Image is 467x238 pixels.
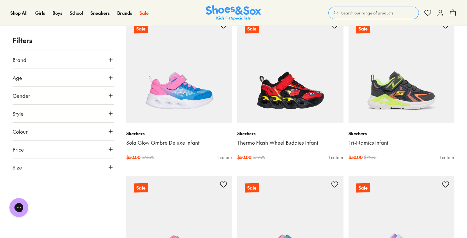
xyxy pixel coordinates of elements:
[52,10,62,16] a: Boys
[13,74,22,81] span: Age
[13,110,24,117] span: Style
[328,7,419,19] button: Search our range of products
[126,154,140,161] span: $ 50.00
[356,24,370,33] p: Sale
[13,128,28,135] span: Colour
[13,69,114,86] button: Age
[117,10,132,16] a: Brands
[13,141,114,158] button: Price
[6,196,31,219] iframe: Gorgias live chat messenger
[126,139,233,146] a: Sola Glow Ombre Deluxe Infant
[349,139,455,146] a: Tri-Namics Infant
[140,10,149,16] a: Sale
[13,35,114,46] p: Filters
[217,154,232,161] div: 1 colour
[13,51,114,69] button: Brand
[70,10,83,16] a: School
[364,154,376,161] span: $ 79.95
[10,10,28,16] a: Shop All
[245,183,259,193] p: Sale
[13,56,26,64] span: Brand
[206,5,261,21] img: SNS_Logo_Responsive.svg
[245,24,259,33] p: Sale
[134,24,148,33] p: Sale
[237,130,343,137] p: Skechers
[134,183,148,193] p: Sale
[142,154,154,161] span: $ 69.95
[91,10,110,16] a: Sneakers
[349,154,363,161] span: $ 50.00
[349,17,455,123] a: Sale
[13,163,22,171] span: Size
[328,154,343,161] div: 1 colour
[206,5,261,21] a: Shoes & Sox
[13,146,24,153] span: Price
[13,158,114,176] button: Size
[13,105,114,122] button: Style
[126,130,233,137] p: Skechers
[237,17,343,123] a: Sale
[439,154,454,161] div: 1 colour
[349,130,455,137] p: Skechers
[356,183,370,193] p: Sale
[341,10,393,16] span: Search our range of products
[13,87,114,104] button: Gender
[126,17,233,123] a: Sale
[237,139,343,146] a: Thermo Flash Wheel Buddies Infant
[13,123,114,140] button: Colour
[13,92,30,99] span: Gender
[253,154,265,161] span: $ 79.95
[35,10,45,16] a: Girls
[237,154,251,161] span: $ 50.00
